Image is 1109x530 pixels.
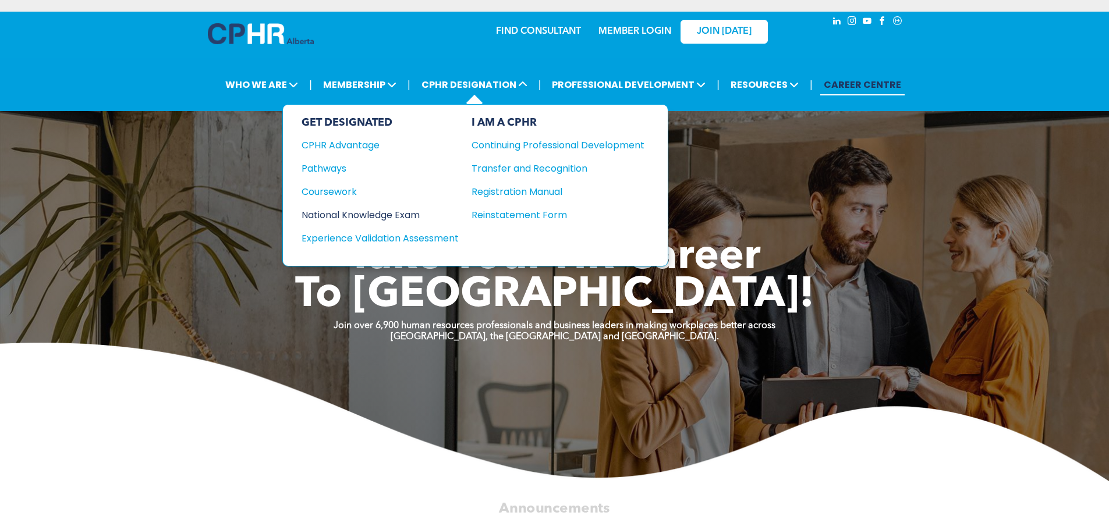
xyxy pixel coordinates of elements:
[208,23,314,44] img: A blue and white logo for cp alberta
[472,208,644,222] a: Reinstatement Form
[334,321,775,330] strong: Join over 6,900 human resources professionals and business leaders in making workplaces better ac...
[891,15,904,30] a: Social network
[472,161,644,176] a: Transfer and Recognition
[302,116,459,129] div: GET DESIGNATED
[820,74,905,95] a: CAREER CENTRE
[697,26,752,37] span: JOIN [DATE]
[302,208,443,222] div: National Knowledge Exam
[548,74,709,95] span: PROFESSIONAL DEVELOPMENT
[302,208,459,222] a: National Knowledge Exam
[472,116,644,129] div: I AM A CPHR
[302,138,459,152] a: CPHR Advantage
[302,161,459,176] a: Pathways
[876,15,889,30] a: facebook
[831,15,844,30] a: linkedin
[418,74,531,95] span: CPHR DESIGNATION
[810,73,813,97] li: |
[408,73,410,97] li: |
[222,74,302,95] span: WHO WE ARE
[302,231,459,246] a: Experience Validation Assessment
[309,73,312,97] li: |
[302,184,443,199] div: Coursework
[302,231,443,246] div: Experience Validation Assessment
[727,74,802,95] span: RESOURCES
[472,184,627,199] div: Registration Manual
[598,27,671,36] a: MEMBER LOGIN
[472,208,627,222] div: Reinstatement Form
[861,15,874,30] a: youtube
[295,275,814,316] span: To [GEOGRAPHIC_DATA]!
[472,161,627,176] div: Transfer and Recognition
[538,73,541,97] li: |
[472,184,644,199] a: Registration Manual
[320,74,400,95] span: MEMBERSHIP
[717,73,720,97] li: |
[496,27,581,36] a: FIND CONSULTANT
[846,15,859,30] a: instagram
[681,20,768,44] a: JOIN [DATE]
[472,138,627,152] div: Continuing Professional Development
[302,184,459,199] a: Coursework
[302,138,443,152] div: CPHR Advantage
[499,501,610,515] span: Announcements
[391,332,719,342] strong: [GEOGRAPHIC_DATA], the [GEOGRAPHIC_DATA] and [GEOGRAPHIC_DATA].
[302,161,443,176] div: Pathways
[472,138,644,152] a: Continuing Professional Development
